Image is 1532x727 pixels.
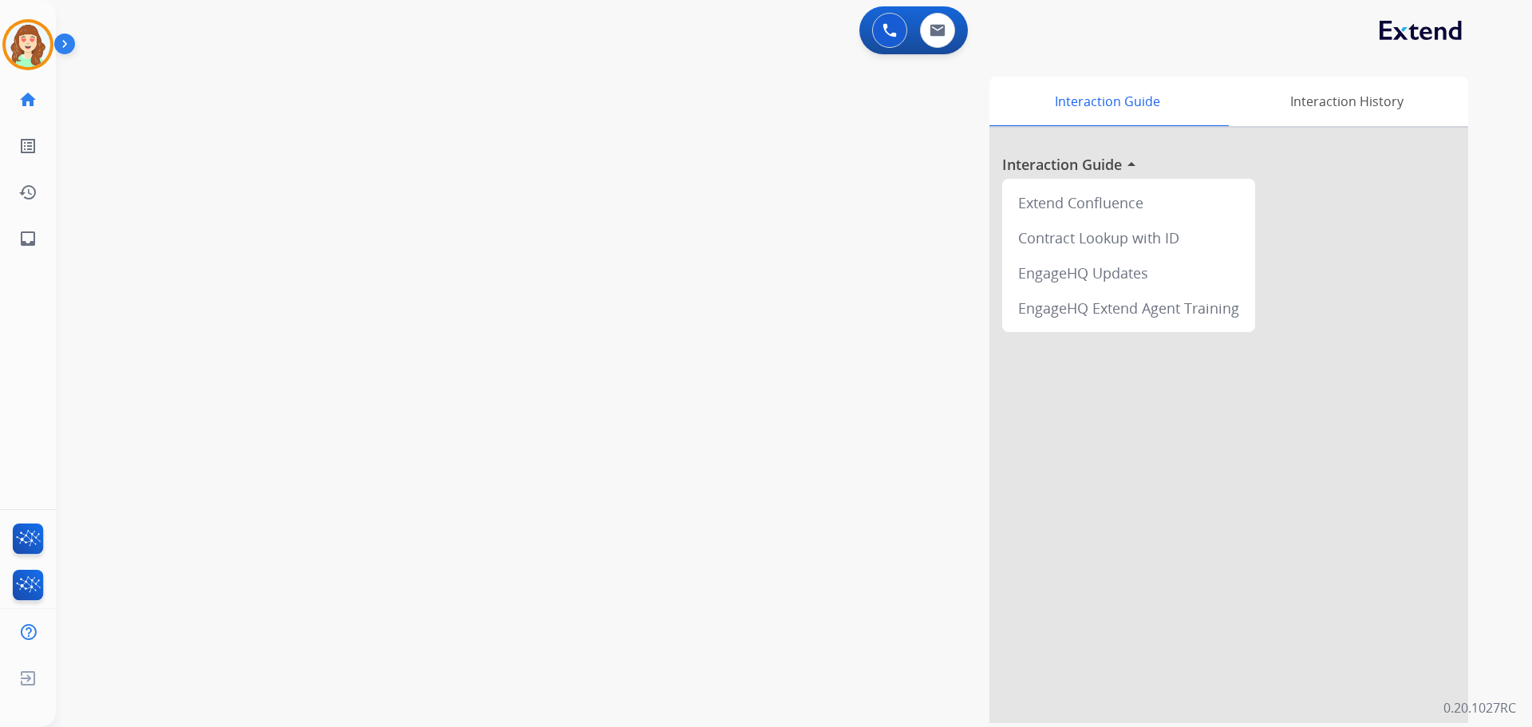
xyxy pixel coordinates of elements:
mat-icon: inbox [18,229,38,248]
div: Extend Confluence [1009,185,1249,220]
div: EngageHQ Updates [1009,255,1249,290]
div: Interaction History [1225,77,1468,126]
div: EngageHQ Extend Agent Training [1009,290,1249,326]
mat-icon: home [18,90,38,109]
mat-icon: history [18,183,38,202]
p: 0.20.1027RC [1443,698,1516,717]
div: Contract Lookup with ID [1009,220,1249,255]
div: Interaction Guide [989,77,1225,126]
mat-icon: list_alt [18,136,38,156]
img: avatar [6,22,50,67]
